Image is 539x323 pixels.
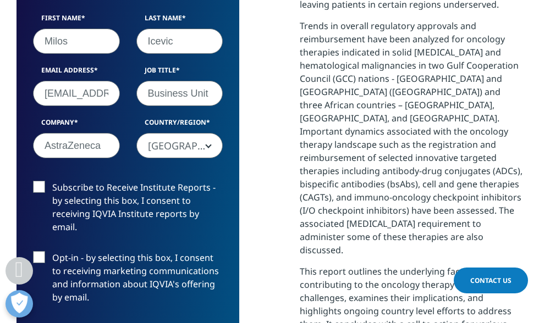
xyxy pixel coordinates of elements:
[136,133,223,158] span: Croatia
[454,268,528,293] a: Contact Us
[136,118,223,133] label: Country/Region
[33,118,120,133] label: Company
[136,13,223,29] label: Last Name
[5,290,33,318] button: Open Preferences
[470,276,512,285] span: Contact Us
[300,19,522,265] p: Trends in overall regulatory approvals and reimbursement have been analyzed for oncology therapie...
[33,181,223,240] label: Subscribe to Receive Institute Reports - by selecting this box, I consent to receiving IQVIA Inst...
[33,65,120,81] label: Email Address
[33,13,120,29] label: First Name
[136,65,223,81] label: Job Title
[137,133,223,159] span: Croatia
[33,251,223,310] label: Opt-in - by selecting this box, I consent to receiving marketing communications and information a...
